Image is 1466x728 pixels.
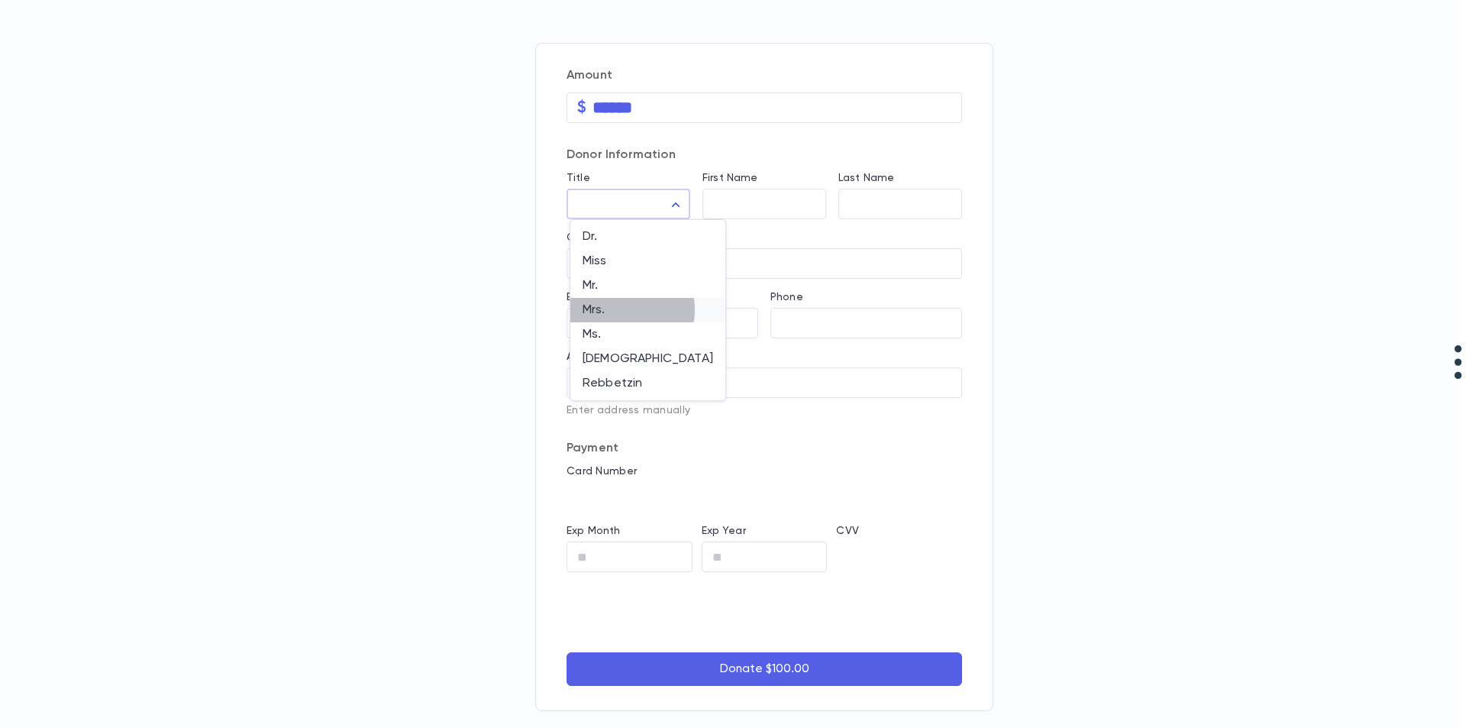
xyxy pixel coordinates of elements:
[583,376,713,391] span: Rebbetzin
[583,327,713,342] span: Ms.
[583,278,713,293] span: Mr.
[583,351,713,367] span: [DEMOGRAPHIC_DATA]
[583,254,713,269] span: Miss
[583,303,713,318] span: Mrs.
[583,229,713,244] span: Dr.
